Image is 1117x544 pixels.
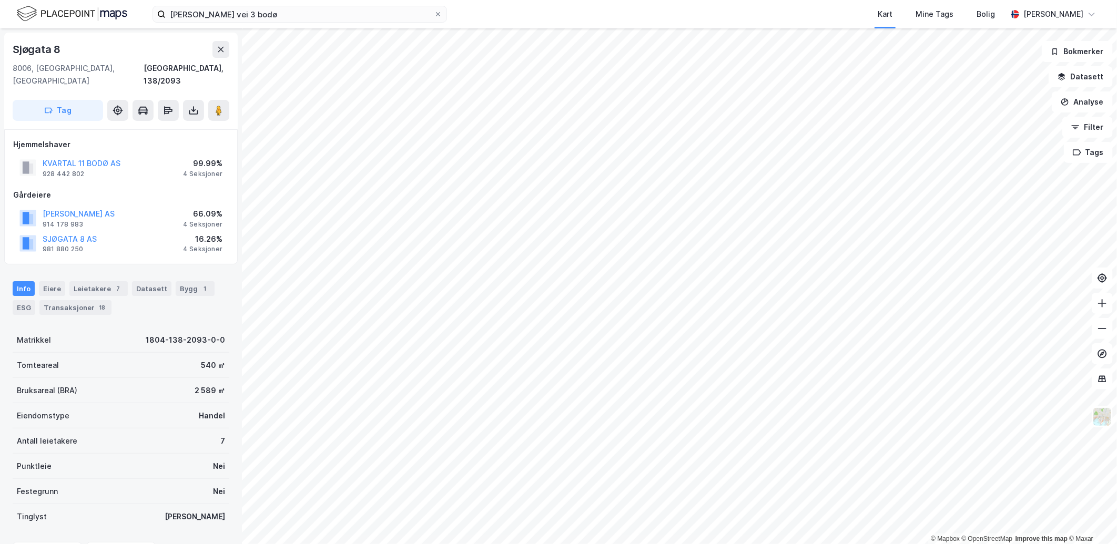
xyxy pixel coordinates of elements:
div: Kart [878,8,892,20]
div: ESG [13,300,35,315]
div: Info [13,281,35,296]
div: 7 [113,283,124,294]
div: 1 [200,283,210,294]
div: Eiendomstype [17,409,69,422]
div: 7 [220,435,225,447]
div: Bruksareal (BRA) [17,384,77,397]
div: Transaksjoner [39,300,111,315]
a: Improve this map [1016,535,1068,542]
div: Nei [213,485,225,498]
button: Analyse [1052,91,1113,112]
div: Bolig [977,8,995,20]
div: Festegrunn [17,485,58,498]
div: Bygg [176,281,215,296]
input: Søk på adresse, matrikkel, gårdeiere, leietakere eller personer [166,6,434,22]
div: Datasett [132,281,171,296]
button: Datasett [1049,66,1113,87]
div: Tinglyst [17,510,47,523]
div: Kontrollprogram for chat [1064,494,1117,544]
div: [PERSON_NAME] [1023,8,1083,20]
a: OpenStreetMap [962,535,1013,542]
div: Nei [213,460,225,473]
img: logo.f888ab2527a4732fd821a326f86c7f29.svg [17,5,127,23]
button: Filter [1062,117,1113,138]
a: Mapbox [931,535,960,542]
div: 2 589 ㎡ [195,384,225,397]
div: Punktleie [17,460,52,473]
div: Tomteareal [17,359,59,372]
div: 8006, [GEOGRAPHIC_DATA], [GEOGRAPHIC_DATA] [13,62,144,87]
div: 1804-138-2093-0-0 [146,334,225,346]
div: Antall leietakere [17,435,77,447]
div: Eiere [39,281,65,296]
button: Tags [1064,142,1113,163]
div: 540 ㎡ [201,359,225,372]
img: Z [1092,407,1112,427]
button: Tag [13,100,103,121]
div: 66.09% [183,208,222,220]
div: Hjemmelshaver [13,138,229,151]
div: [PERSON_NAME] [165,510,225,523]
div: 16.26% [183,233,222,245]
div: 18 [97,302,107,313]
div: [GEOGRAPHIC_DATA], 138/2093 [144,62,229,87]
div: Mine Tags [916,8,953,20]
div: Handel [199,409,225,422]
div: 99.99% [183,157,222,170]
div: Leietakere [69,281,128,296]
iframe: Chat Widget [1064,494,1117,544]
div: 4 Seksjoner [183,245,222,253]
div: Matrikkel [17,334,51,346]
div: 4 Seksjoner [183,220,222,229]
div: Gårdeiere [13,189,229,201]
div: 914 178 983 [43,220,83,229]
div: 981 880 250 [43,245,83,253]
div: Sjøgata 8 [13,41,63,58]
div: 4 Seksjoner [183,170,222,178]
div: 928 442 802 [43,170,84,178]
button: Bokmerker [1042,41,1113,62]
